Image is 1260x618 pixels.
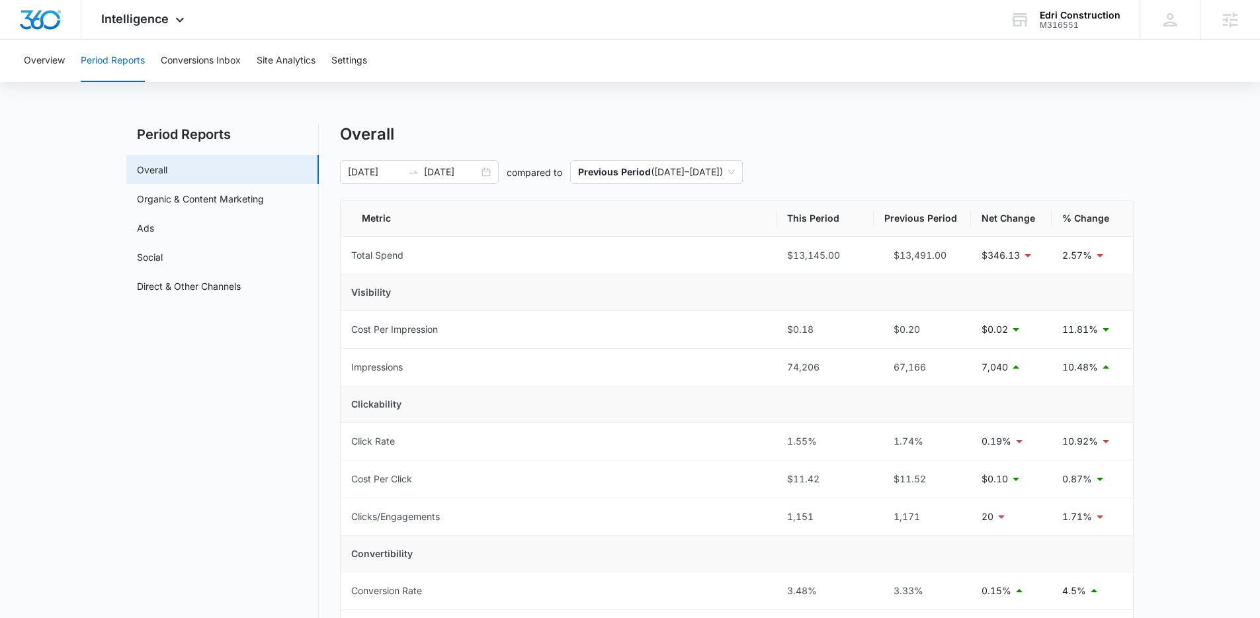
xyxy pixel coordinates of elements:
[331,40,367,82] button: Settings
[1040,10,1120,21] div: account name
[257,40,315,82] button: Site Analytics
[161,40,241,82] button: Conversions Inbox
[1040,21,1120,30] div: account id
[81,40,145,82] button: Period Reports
[101,12,169,26] span: Intelligence
[24,40,65,82] button: Overview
